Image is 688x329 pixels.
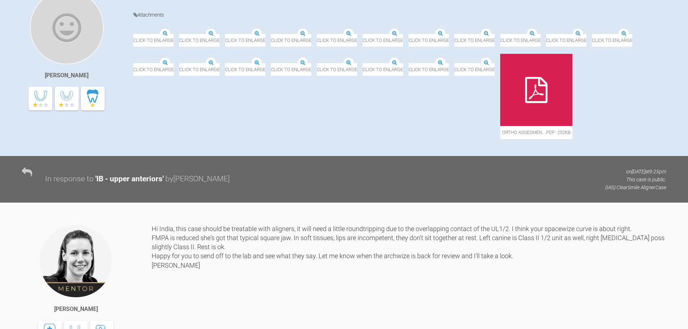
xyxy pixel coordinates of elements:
[546,34,587,47] span: Click to enlarge
[592,34,632,47] span: Click to enlarge
[271,63,311,76] span: Click to enlarge
[605,183,666,191] p: (IAS) ClearSmile Aligner Case
[363,63,403,76] span: Click to enlarge
[179,34,220,47] span: Click to enlarge
[45,71,88,80] div: [PERSON_NAME]
[408,63,449,76] span: Click to enlarge
[605,176,666,183] p: This case is public.
[39,224,113,298] img: Kelly Toft
[133,63,174,76] span: Click to enlarge
[408,34,449,47] span: Click to enlarge
[54,304,98,314] div: [PERSON_NAME]
[225,34,265,47] span: Click to enlarge
[165,173,230,185] div: by [PERSON_NAME]
[179,63,220,76] span: Click to enlarge
[605,168,666,176] p: on [DATE] at 9:25pm
[225,63,265,76] span: Click to enlarge
[95,173,164,185] div: ' IB - upper anteriors '
[317,63,357,76] span: Click to enlarge
[500,126,572,139] span: ortho assesmen….pdf - 252KB
[317,34,357,47] span: Click to enlarge
[271,34,311,47] span: Click to enlarge
[133,10,666,20] h4: Attachments
[454,63,495,76] span: Click to enlarge
[133,34,174,47] span: Click to enlarge
[500,34,541,47] span: Click to enlarge
[454,34,495,47] span: Click to enlarge
[45,173,94,185] div: In response to
[363,34,403,47] span: Click to enlarge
